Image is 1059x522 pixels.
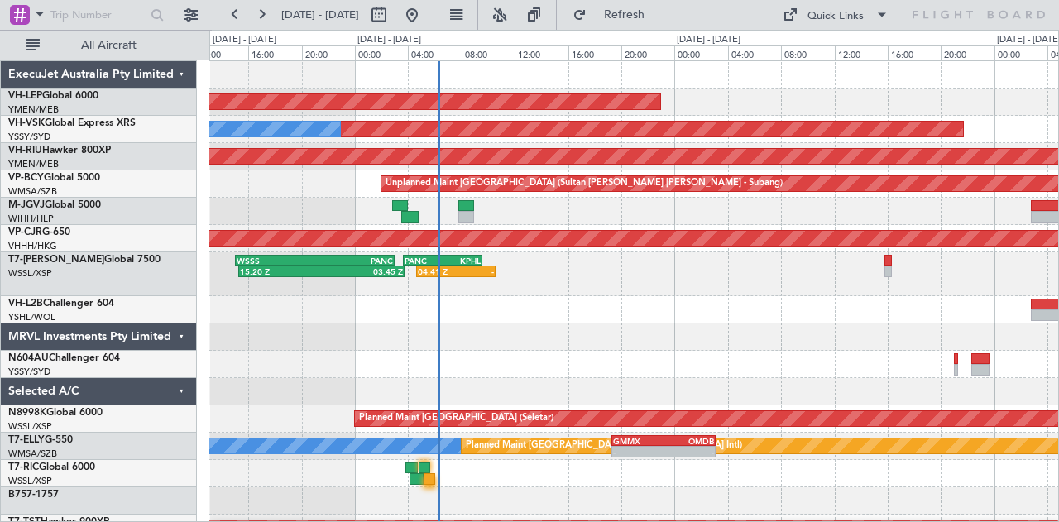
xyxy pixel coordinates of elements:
a: WSSL/XSP [8,475,52,487]
span: T7-ELLY [8,435,45,445]
div: 20:00 [621,45,674,60]
a: WSSL/XSP [8,267,52,280]
div: Planned Maint [GEOGRAPHIC_DATA] ([GEOGRAPHIC_DATA] Intl) [466,433,742,458]
div: [DATE] - [DATE] [213,33,276,47]
div: 16:00 [888,45,941,60]
span: VH-LEP [8,91,42,101]
div: GMMX [613,436,664,446]
div: 08:00 [781,45,834,60]
div: - [664,447,714,457]
div: Quick Links [807,8,864,25]
span: VH-RIU [8,146,42,156]
div: 08:00 [462,45,515,60]
div: 20:00 [941,45,994,60]
a: T7-[PERSON_NAME]Global 7500 [8,255,161,265]
a: VP-BCYGlobal 5000 [8,173,100,183]
span: VH-VSK [8,118,45,128]
a: YSHL/WOL [8,311,55,323]
div: 16:00 [568,45,621,60]
div: - [456,266,494,276]
a: VP-CJRG-650 [8,227,70,237]
a: YMEN/MEB [8,158,59,170]
span: N604AU [8,353,49,363]
a: WIHH/HLP [8,213,54,225]
span: T7-[PERSON_NAME] [8,255,104,265]
a: YSSY/SYD [8,366,50,378]
a: N8998KGlobal 6000 [8,408,103,418]
a: WMSA/SZB [8,448,57,460]
a: VH-VSKGlobal Express XRS [8,118,136,128]
div: Unplanned Maint [GEOGRAPHIC_DATA] (Sultan [PERSON_NAME] [PERSON_NAME] - Subang) [386,171,783,196]
div: 00:00 [355,45,408,60]
a: WMSA/SZB [8,185,57,198]
div: Planned Maint [GEOGRAPHIC_DATA] (Seletar) [359,406,553,431]
a: VH-RIUHawker 800XP [8,146,111,156]
span: N8998K [8,408,46,418]
span: VP-BCY [8,173,44,183]
a: WSSL/XSP [8,420,52,433]
span: VP-CJR [8,227,42,237]
button: Quick Links [774,2,897,28]
div: PANC [315,256,393,266]
button: Refresh [565,2,664,28]
a: N604AUChallenger 604 [8,353,120,363]
div: KPHL [443,256,481,266]
div: 12:00 [515,45,568,60]
div: 03:45 Z [322,266,403,276]
div: OMDB [664,436,714,446]
a: B757-1757 [8,490,59,500]
div: 15:20 Z [240,266,321,276]
div: 12:00 [195,45,248,60]
input: Trip Number [50,2,146,27]
a: M-JGVJGlobal 5000 [8,200,101,210]
div: 12:00 [835,45,888,60]
span: Refresh [590,9,659,21]
span: All Aircraft [43,40,175,51]
div: [DATE] - [DATE] [677,33,740,47]
a: YSSY/SYD [8,131,50,143]
a: T7-RICGlobal 6000 [8,462,95,472]
div: 16:00 [248,45,301,60]
div: 20:00 [302,45,355,60]
a: VH-LEPGlobal 6000 [8,91,98,101]
span: VH-L2B [8,299,43,309]
span: M-JGVJ [8,200,45,210]
a: VH-L2BChallenger 604 [8,299,114,309]
div: 00:00 [994,45,1047,60]
a: VHHH/HKG [8,240,57,252]
div: 04:41 Z [418,266,456,276]
div: WSSS [237,256,314,266]
div: 00:00 [674,45,727,60]
div: 04:00 [728,45,781,60]
a: YMEN/MEB [8,103,59,116]
span: B757-1 [8,490,41,500]
div: 04:00 [408,45,461,60]
div: - [613,447,664,457]
div: PANC [405,256,443,266]
button: All Aircraft [18,32,180,59]
span: [DATE] - [DATE] [281,7,359,22]
a: T7-ELLYG-550 [8,435,73,445]
span: T7-RIC [8,462,39,472]
div: [DATE] - [DATE] [357,33,421,47]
